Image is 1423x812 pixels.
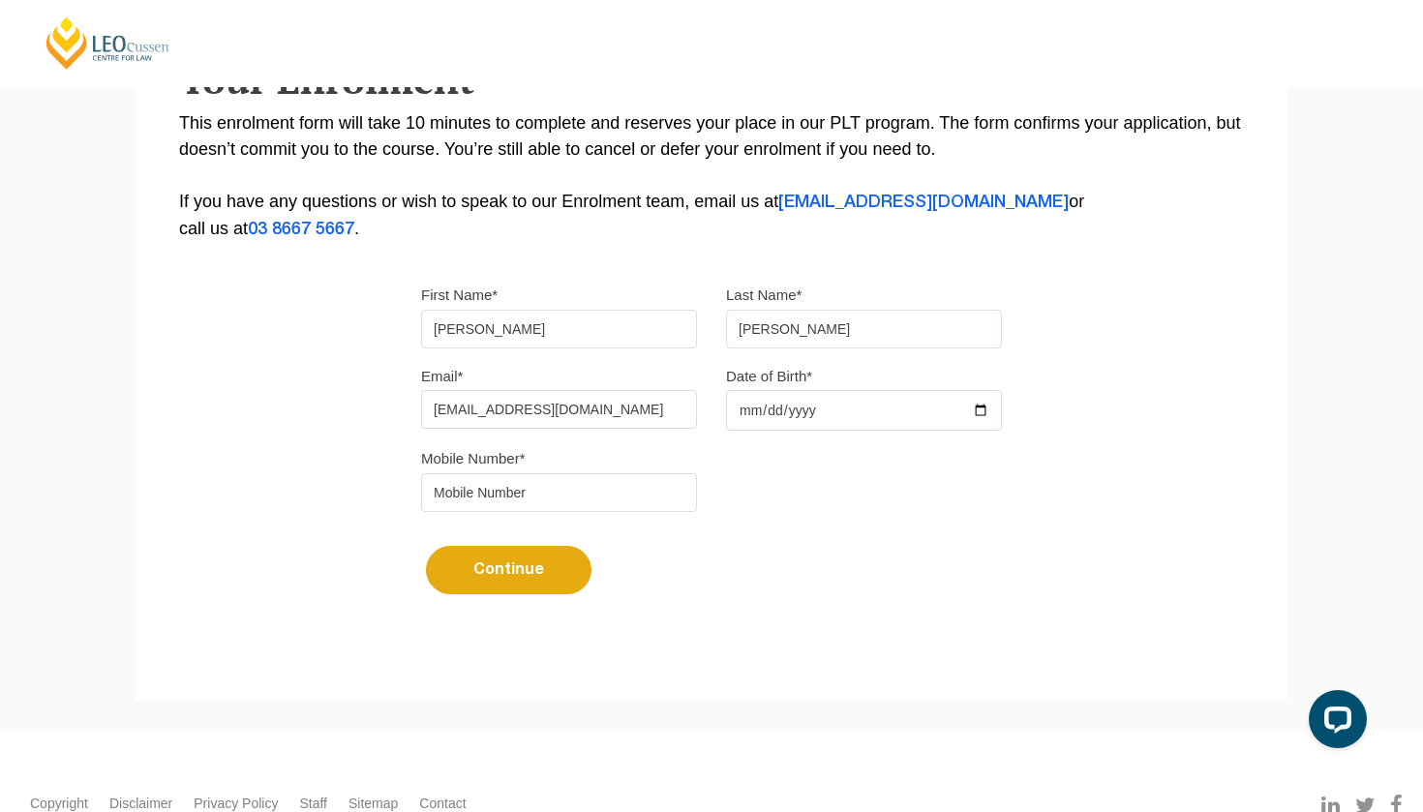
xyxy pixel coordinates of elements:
[426,546,591,594] button: Continue
[726,286,802,305] label: Last Name*
[179,110,1244,243] p: This enrolment form will take 10 minutes to complete and reserves your place in our PLT program. ...
[421,390,697,429] input: Email
[1293,682,1375,764] iframe: LiveChat chat widget
[248,222,354,237] a: 03 8667 5667
[726,310,1002,348] input: Last name
[179,58,1244,101] h2: Your Enrolment
[421,286,498,305] label: First Name*
[421,367,463,386] label: Email*
[421,449,526,468] label: Mobile Number*
[421,310,697,348] input: First name
[778,195,1069,210] a: [EMAIL_ADDRESS][DOMAIN_NAME]
[421,473,697,512] input: Mobile Number
[726,367,812,386] label: Date of Birth*
[44,15,172,71] a: [PERSON_NAME] Centre for Law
